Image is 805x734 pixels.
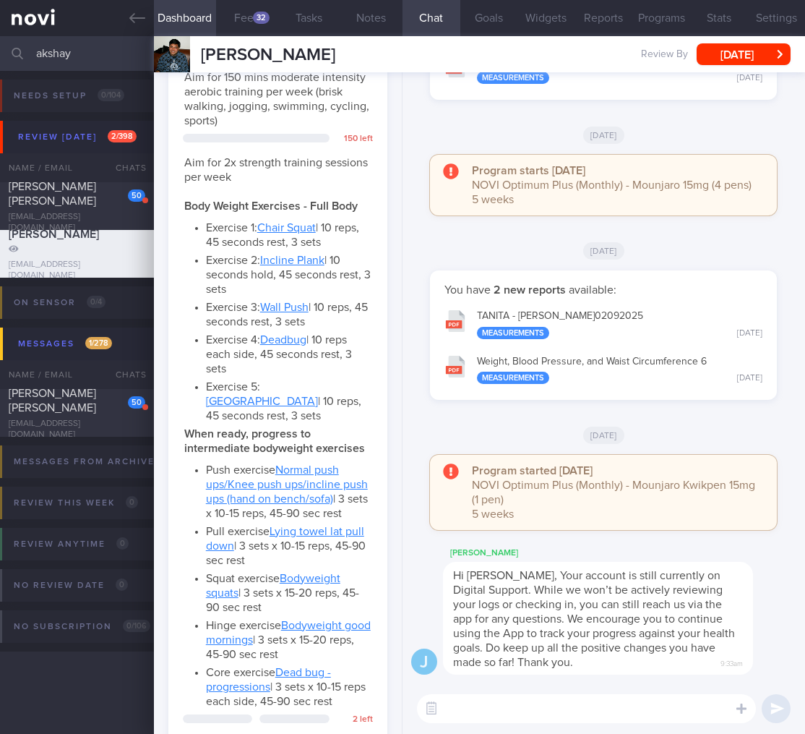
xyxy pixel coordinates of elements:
span: 0 [126,496,138,508]
div: 2 left [337,714,373,725]
a: Incline Plank [260,255,324,266]
div: Chats [96,360,154,389]
div: [EMAIL_ADDRESS][DOMAIN_NAME] [9,419,145,440]
div: [DATE] [737,373,762,384]
li: Pull exercise | 3 sets x 10-15 reps, 45-90 sec rest [206,521,371,568]
strong: When ready, progress to intermediate bodyweight exercises [184,428,365,454]
div: Measurements [477,372,549,384]
div: Messages [14,334,116,354]
span: [PERSON_NAME] [PERSON_NAME] [9,181,96,207]
span: Review By [641,48,688,61]
div: On sensor [10,293,109,312]
div: [PERSON_NAME] [443,545,796,562]
a: Normal push ups/Knee push ups/incline push ups (hand on bench/sofa) [206,464,368,505]
strong: Program started [DATE] [472,465,593,477]
a: Chair Squat [257,222,316,234]
div: No subscription [10,617,154,636]
div: Measurements [477,72,549,84]
div: Weight, Blood Pressure, and Waist Circumference 6 [477,356,762,385]
span: 0 / 4 [87,296,106,308]
li: Squat exercise | 3 sets x 15-20 reps, 45-90 sec rest [206,568,371,615]
a: Bodyweight squats [206,573,340,599]
li: Exercise 4: | 10 reps each side, 45 seconds rest, 3 sets [206,329,371,376]
div: 50 [128,396,145,409]
div: Review anytime [10,534,132,554]
span: 0 [116,579,128,591]
span: 1 / 278 [85,337,112,349]
div: [DATE] [737,73,762,84]
span: Aim for 2x strength training sessions per week [184,157,368,183]
span: 5 weeks [472,194,514,205]
div: No review date [10,576,132,595]
span: 9:33am [720,655,743,669]
button: TANITA - [PERSON_NAME]02092025 Measurements [DATE] [437,301,770,346]
span: NOVI Optimum Plus (Monthly) - Mounjaro Kwikpen 15mg (1 pen) [472,479,755,505]
a: Wall Push [260,302,309,313]
li: Push exercise | 3 sets x 10-15 reps, 45-90 sec rest [206,459,371,521]
a: Bodyweight good mornings [206,620,371,646]
span: [DATE] [583,427,624,444]
strong: Body Weight Exercises - Full Body [184,200,358,212]
strong: Program starts [DATE] [472,165,585,176]
span: NOVI Optimum Plus (Monthly) - Mounjaro 15mg (4 pens) [472,179,752,191]
strong: 2 new reports [491,284,569,296]
div: [DATE] [737,328,762,339]
div: Measurements [477,327,549,339]
button: [DATE] [697,43,791,65]
a: [GEOGRAPHIC_DATA] [206,396,318,407]
a: Deadbug [260,334,306,346]
div: 32 [253,12,270,24]
li: Exercise 1: | 10 reps, 45 seconds rest, 3 sets [206,217,371,249]
span: [PERSON_NAME] [201,46,335,64]
span: Aim for 150 mins moderate intensity aerobic training per week (brisk walking, jogging, swimming, ... [184,72,369,127]
span: [PERSON_NAME] [PERSON_NAME] [9,388,96,414]
span: 2 / 398 [108,130,137,142]
li: Core exercise | 3 sets x 10-15 reps each side, 45-90 sec rest [206,662,371,709]
div: Chats [96,153,154,182]
div: 150 left [337,134,373,145]
li: Exercise 3: | 10 reps, 45 seconds rest, 3 sets [206,296,371,329]
div: Review [DATE] [14,127,140,147]
span: 0 / 104 [98,89,124,101]
div: [EMAIL_ADDRESS][DOMAIN_NAME] [9,260,145,281]
div: Review this week [10,493,142,513]
li: Exercise 2: | 10 seconds hold, 45 seconds rest, 3 sets [206,249,371,296]
div: TANITA - [PERSON_NAME] 02092025 [477,310,762,339]
button: Weight, Blood Pressure, and Waist Circumference 6 Measurements [DATE] [437,346,770,392]
li: Hinge exercise | 3 sets x 15-20 reps, 45-90 sec rest [206,615,371,662]
span: [DATE] [583,242,624,260]
li: Exercise 5: | 10 reps, 45 seconds rest, 3 sets [206,376,371,423]
span: [DATE] [583,127,624,144]
span: 0 / 106 [123,620,150,632]
span: [PERSON_NAME] [9,229,99,240]
span: 0 [116,537,129,550]
div: Needs setup [10,86,128,106]
span: Hi [PERSON_NAME], Your account is still currently on Digital Support. While we won’t be actively ... [453,570,735,668]
div: 50 [128,189,145,202]
div: J [411,649,437,675]
a: Lying towel lat pull down [206,526,364,552]
a: Dead bug - progressions [206,667,331,693]
p: You have available: [444,283,762,297]
div: [EMAIL_ADDRESS][DOMAIN_NAME] [9,212,145,234]
span: 5 weeks [472,508,514,520]
div: Messages from Archived [10,452,189,471]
